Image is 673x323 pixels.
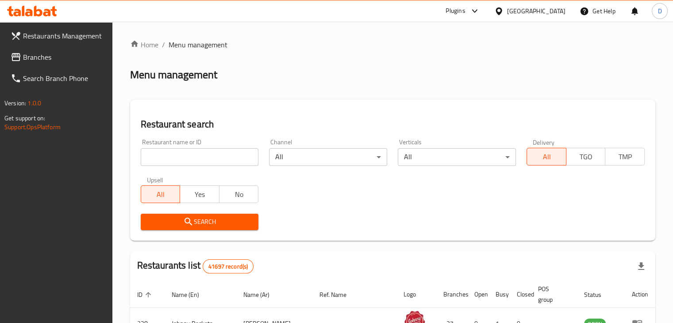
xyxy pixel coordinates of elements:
[130,39,158,50] a: Home
[23,31,105,41] span: Restaurants Management
[141,185,181,203] button: All
[488,281,510,308] th: Busy
[180,185,219,203] button: Yes
[531,150,563,163] span: All
[162,39,165,50] li: /
[141,214,259,230] button: Search
[223,188,255,201] span: No
[609,150,641,163] span: TMP
[538,284,566,305] span: POS group
[570,150,602,163] span: TGO
[507,6,565,16] div: [GEOGRAPHIC_DATA]
[467,281,488,308] th: Open
[172,289,211,300] span: Name (En)
[130,39,655,50] nav: breadcrumb
[243,289,281,300] span: Name (Ar)
[533,139,555,145] label: Delivery
[4,121,61,133] a: Support.OpsPlatform
[4,112,45,124] span: Get support on:
[147,177,163,183] label: Upsell
[137,259,254,273] h2: Restaurants list
[4,25,112,46] a: Restaurants Management
[658,6,661,16] span: D
[446,6,465,16] div: Plugins
[169,39,227,50] span: Menu management
[625,281,655,308] th: Action
[510,281,531,308] th: Closed
[631,256,652,277] div: Export file
[4,46,112,68] a: Branches
[269,148,387,166] div: All
[137,289,154,300] span: ID
[203,262,253,271] span: 41697 record(s)
[396,281,436,308] th: Logo
[566,148,606,165] button: TGO
[141,148,259,166] input: Search for restaurant name or ID..
[148,216,252,227] span: Search
[23,52,105,62] span: Branches
[141,118,645,131] h2: Restaurant search
[219,185,259,203] button: No
[605,148,645,165] button: TMP
[23,73,105,84] span: Search Branch Phone
[27,97,41,109] span: 1.0.0
[319,289,358,300] span: Ref. Name
[398,148,516,166] div: All
[184,188,216,201] span: Yes
[145,188,177,201] span: All
[527,148,566,165] button: All
[4,68,112,89] a: Search Branch Phone
[436,281,467,308] th: Branches
[130,68,217,82] h2: Menu management
[203,259,254,273] div: Total records count
[584,289,613,300] span: Status
[4,97,26,109] span: Version:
